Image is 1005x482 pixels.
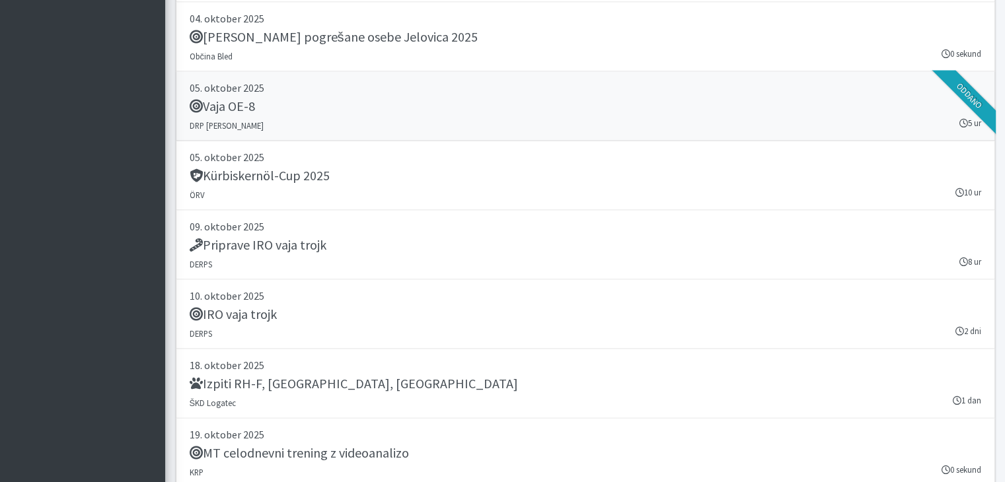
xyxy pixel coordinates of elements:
[190,219,981,234] p: 09. oktober 2025
[190,51,233,61] small: Občina Bled
[190,189,205,200] small: ÖRV
[190,149,981,165] p: 05. oktober 2025
[190,237,326,253] h5: Priprave IRO vaja trojk
[190,306,277,322] h5: IRO vaja trojk
[190,168,330,184] h5: Kürbiskernöl-Cup 2025
[942,464,981,476] small: 0 sekund
[955,186,981,199] small: 10 ur
[942,48,981,60] small: 0 sekund
[190,98,255,114] h5: Vaja OE-8
[190,120,264,131] small: DRP [PERSON_NAME]
[955,325,981,337] small: 2 dni
[190,259,212,269] small: DERPS
[190,376,518,392] h5: Izpiti RH-F, [GEOGRAPHIC_DATA], [GEOGRAPHIC_DATA]
[176,349,995,419] a: 18. oktober 2025 Izpiti RH-F, [GEOGRAPHIC_DATA], [GEOGRAPHIC_DATA] ŠKD Logatec 1 dan
[190,328,212,339] small: DERPS
[959,256,981,268] small: 8 ur
[190,288,981,304] p: 10. oktober 2025
[190,467,204,477] small: KRP
[176,3,995,72] a: 04. oktober 2025 [PERSON_NAME] pogrešane osebe Jelovica 2025 Občina Bled 0 sekund
[176,211,995,280] a: 09. oktober 2025 Priprave IRO vaja trojk DERPS 8 ur
[190,11,981,26] p: 04. oktober 2025
[953,394,981,407] small: 1 dan
[176,141,995,211] a: 05. oktober 2025 Kürbiskernöl-Cup 2025 ÖRV 10 ur
[176,72,995,141] a: 05. oktober 2025 Vaja OE-8 DRP [PERSON_NAME] 5 ur Oddano
[190,445,409,461] h5: MT celodnevni trening z videoanalizo
[190,357,981,373] p: 18. oktober 2025
[176,280,995,349] a: 10. oktober 2025 IRO vaja trojk DERPS 2 dni
[190,427,981,442] p: 19. oktober 2025
[190,80,981,96] p: 05. oktober 2025
[190,397,237,408] small: ŠKD Logatec
[190,29,478,45] h5: [PERSON_NAME] pogrešane osebe Jelovica 2025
